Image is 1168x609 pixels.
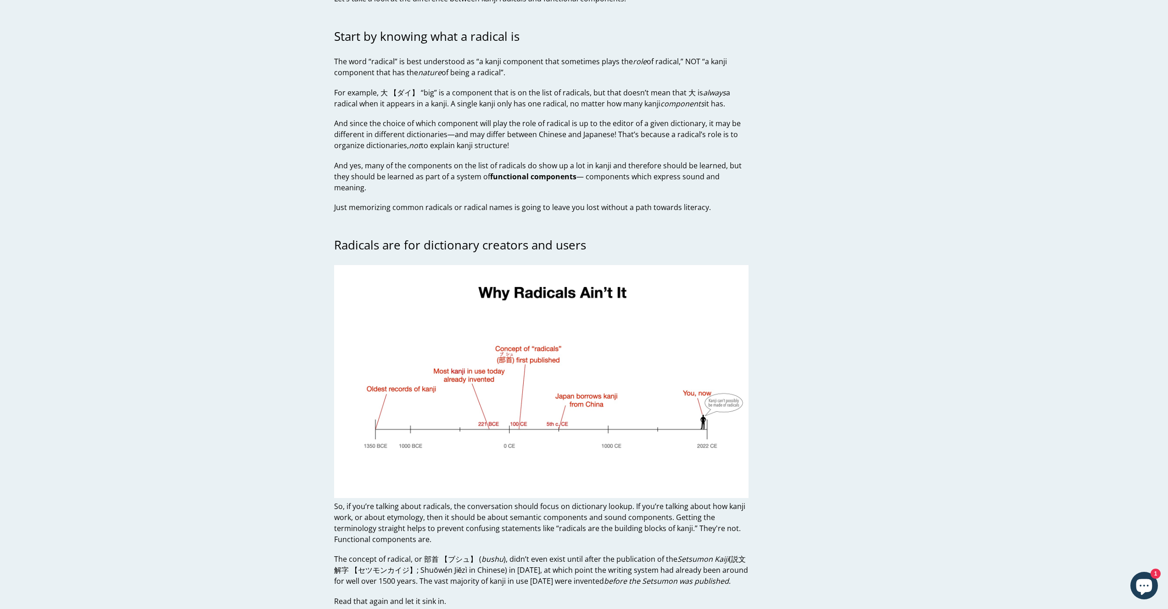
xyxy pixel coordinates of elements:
[334,501,749,545] p: So, if you’re talking about radicals, the conversation should focus on dictionary lookup. If you’...
[633,56,647,66] em: role
[334,265,749,498] img: Why radicals can't be the building blocks of kanji
[334,202,749,213] p: Just memorizing common radicals or radical names is going to leave you lost without a path toward...
[334,160,749,193] p: And yes, many of the components on the list of radicals do show up a lot in kanji and therefore s...
[481,554,503,564] em: bushu
[677,554,729,564] em: Setsumon Kaiji
[604,576,729,586] em: before the Setsumon was published
[334,554,749,587] p: The concept of radical, or 部首 【ブシュ】 ( ), didn’t even exist until after the publication of the (説文...
[334,238,749,252] h3: Radicals are for dictionary creators and users
[334,118,749,151] p: And since the choice of which component will play the role of radical is up to the editor of a gi...
[418,67,441,78] em: nature
[703,88,726,98] em: always
[1128,572,1161,602] inbox-online-store-chat: Shopify online store chat
[334,56,749,78] p: The word “radical” is best understood as “a kanji component that sometimes plays the of radical,”...
[334,596,749,607] p: Read that again and let it sink in.
[334,87,749,109] p: For example, 大 【ダイ】 “big” is a component that is on the list of radicals, but that doesn’t mean t...
[660,99,704,109] em: components
[334,29,749,44] h3: Start by knowing what a radical is
[409,140,421,150] em: not
[490,172,576,182] strong: functional components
